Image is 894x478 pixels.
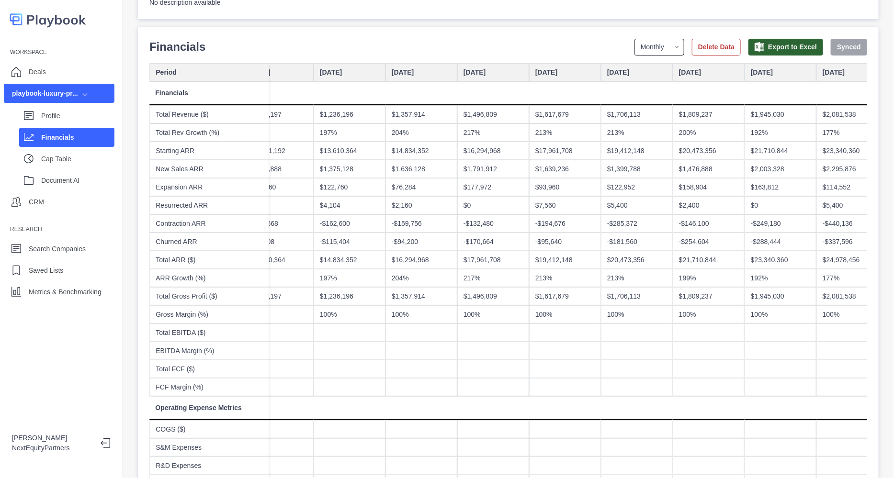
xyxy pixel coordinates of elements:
[601,178,673,196] div: $122,952
[12,443,93,453] p: NextEquityPartners
[673,269,745,287] div: 199%
[601,196,673,214] div: $5,400
[314,287,385,305] div: $1,236,196
[745,63,816,81] div: [DATE]
[745,105,816,123] div: $1,945,030
[457,196,529,214] div: $0
[692,39,741,56] button: Delete Data
[601,160,673,178] div: $1,399,788
[816,123,888,142] div: 177%
[816,63,888,81] div: [DATE]
[29,244,86,254] p: Search Companies
[29,197,44,207] p: CRM
[149,196,269,214] div: Resurrected ARR
[601,287,673,305] div: $1,706,113
[385,63,457,81] div: [DATE]
[601,63,673,81] div: [DATE]
[149,214,269,233] div: Contraction ARR
[745,123,816,142] div: 192%
[816,178,888,196] div: $114,552
[601,305,673,323] div: 100%
[149,251,269,269] div: Total ARR ($)
[41,111,114,121] p: Profile
[314,305,385,323] div: 100%
[816,305,888,323] div: 100%
[457,269,529,287] div: 217%
[816,105,888,123] div: $2,081,538
[385,142,457,160] div: $14,834,352
[816,269,888,287] div: 177%
[149,233,269,251] div: Churned ARR
[385,196,457,214] div: $2,160
[149,305,269,323] div: Gross Margin (%)
[242,233,314,251] div: -$95,808
[673,160,745,178] div: $1,476,888
[601,105,673,123] div: $1,706,113
[457,63,529,81] div: [DATE]
[457,287,529,305] div: $1,496,809
[457,142,529,160] div: $16,294,968
[816,214,888,233] div: -$440,136
[385,233,457,251] div: -$94,200
[149,323,269,342] div: Total EBITDA ($)
[529,287,601,305] div: $1,617,679
[314,214,385,233] div: -$162,600
[314,233,385,251] div: -$115,404
[457,178,529,196] div: $177,972
[673,214,745,233] div: -$146,100
[831,39,867,56] button: Synced
[673,233,745,251] div: -$254,604
[242,269,314,287] div: 192%
[601,233,673,251] div: -$181,560
[601,269,673,287] div: 213%
[745,160,816,178] div: $2,003,328
[314,63,385,81] div: [DATE]
[149,269,269,287] div: ARR Growth (%)
[29,266,63,276] p: Saved Lists
[745,142,816,160] div: $21,710,844
[149,123,269,142] div: Total Rev Growth (%)
[314,105,385,123] div: $1,236,196
[385,160,457,178] div: $1,636,128
[242,142,314,160] div: $12,471,192
[745,269,816,287] div: 192%
[457,214,529,233] div: -$132,480
[242,105,314,123] div: $1,134,197
[745,214,816,233] div: -$249,180
[601,214,673,233] div: -$285,372
[242,63,314,81] div: [DATE]
[457,233,529,251] div: -$170,664
[457,105,529,123] div: $1,496,809
[385,105,457,123] div: $1,357,914
[242,305,314,323] div: 100%
[385,251,457,269] div: $16,294,968
[457,123,529,142] div: 217%
[529,305,601,323] div: 100%
[149,456,269,475] div: R&D Expenses
[149,287,269,305] div: Total Gross Profit ($)
[314,178,385,196] div: $122,760
[149,360,269,378] div: Total FCF ($)
[385,178,457,196] div: $76,284
[816,287,888,305] div: $2,081,538
[529,160,601,178] div: $1,639,236
[242,160,314,178] div: $1,224,888
[673,142,745,160] div: $20,473,356
[12,89,78,99] div: playbook-luxury-pr...
[149,438,269,456] div: S&M Expenses
[385,305,457,323] div: 100%
[242,123,314,142] div: 192%
[242,214,314,233] div: -$106,668
[673,196,745,214] div: $2,400
[457,251,529,269] div: $17,961,708
[529,123,601,142] div: 213%
[529,233,601,251] div: -$95,640
[816,196,888,214] div: $5,400
[457,160,529,178] div: $1,791,912
[149,160,269,178] div: New Sales ARR
[385,123,457,142] div: 204%
[314,251,385,269] div: $14,834,352
[673,287,745,305] div: $1,809,237
[41,176,114,186] p: Document AI
[149,81,269,105] div: Financials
